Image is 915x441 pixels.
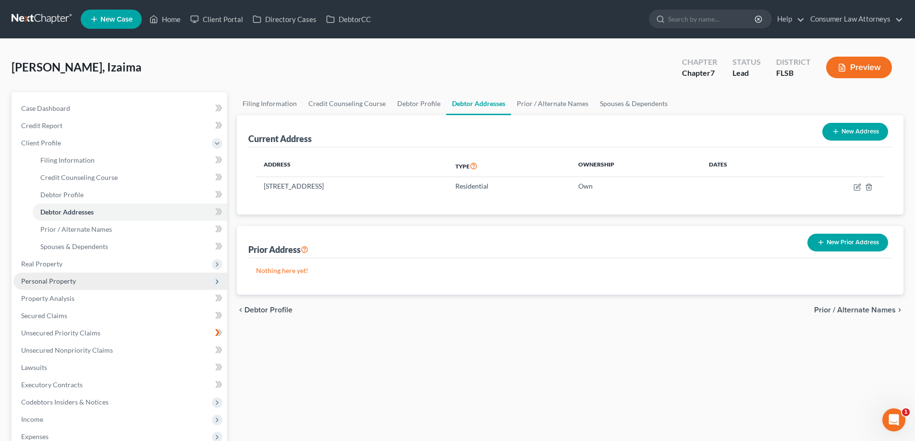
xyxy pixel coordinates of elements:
button: New Prior Address [807,234,888,251]
th: Dates [701,155,787,177]
span: Case Dashboard [21,104,70,112]
span: Executory Contracts [21,381,83,389]
div: Chapter [682,68,717,79]
span: Unsecured Priority Claims [21,329,100,337]
span: 7 [710,68,715,77]
a: Consumer Law Attorneys [805,11,903,28]
a: Executory Contracts [13,376,227,393]
span: Unsecured Nonpriority Claims [21,346,113,354]
a: Debtor Profile [391,92,446,115]
div: FLSB [776,68,811,79]
span: Prior / Alternate Names [814,306,896,314]
th: Ownership [571,155,701,177]
td: Residential [448,177,571,195]
span: Spouses & Dependents [40,242,108,250]
span: Income [21,415,43,423]
button: chevron_left Debtor Profile [237,306,293,314]
a: Case Dashboard [13,100,227,117]
th: Type [448,155,571,177]
span: Client Profile [21,139,61,147]
a: Property Analysis [13,290,227,307]
a: Debtor Addresses [33,203,227,221]
span: Debtor Profile [244,306,293,314]
span: Credit Report [21,121,62,130]
a: Filing Information [33,152,227,169]
a: Spouses & Dependents [594,92,673,115]
iframe: Intercom live chat [882,408,905,431]
button: Prior / Alternate Names chevron_right [814,306,903,314]
a: Home [145,11,185,28]
i: chevron_left [237,306,244,314]
span: Expenses [21,432,49,441]
span: Property Analysis [21,294,74,302]
a: Client Portal [185,11,248,28]
a: Debtor Profile [33,186,227,203]
a: Debtor Addresses [446,92,511,115]
input: Search by name... [668,10,756,28]
div: Lead [732,68,761,79]
i: chevron_right [896,306,903,314]
a: Prior / Alternate Names [511,92,594,115]
a: Secured Claims [13,307,227,324]
th: Address [256,155,448,177]
span: Lawsuits [21,363,47,371]
a: Help [772,11,805,28]
div: Current Address [248,133,312,144]
a: Directory Cases [248,11,321,28]
span: Prior / Alternate Names [40,225,112,233]
a: Unsecured Priority Claims [13,324,227,342]
a: Unsecured Nonpriority Claims [13,342,227,359]
div: Chapter [682,57,717,68]
span: Debtor Addresses [40,208,94,216]
span: Real Property [21,260,62,268]
span: [PERSON_NAME], Izaima [12,60,142,74]
a: Credit Report [13,117,227,134]
p: Nothing here yet! [256,266,884,275]
button: New Address [822,123,888,141]
div: Status [732,57,761,68]
td: [STREET_ADDRESS] [256,177,448,195]
div: District [776,57,811,68]
span: 1 [902,408,910,416]
div: Prior Address [248,244,308,255]
a: Filing Information [237,92,303,115]
span: Credit Counseling Course [40,173,118,181]
span: Filing Information [40,156,95,164]
a: Prior / Alternate Names [33,221,227,238]
a: Lawsuits [13,359,227,376]
span: Personal Property [21,277,76,285]
a: DebtorCC [321,11,376,28]
a: Spouses & Dependents [33,238,227,255]
a: Credit Counseling Course [303,92,391,115]
span: Secured Claims [21,311,67,320]
span: New Case [100,16,133,23]
span: Debtor Profile [40,191,84,199]
span: Codebtors Insiders & Notices [21,398,109,406]
a: Credit Counseling Course [33,169,227,186]
td: Own [571,177,701,195]
button: Preview [826,57,892,78]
